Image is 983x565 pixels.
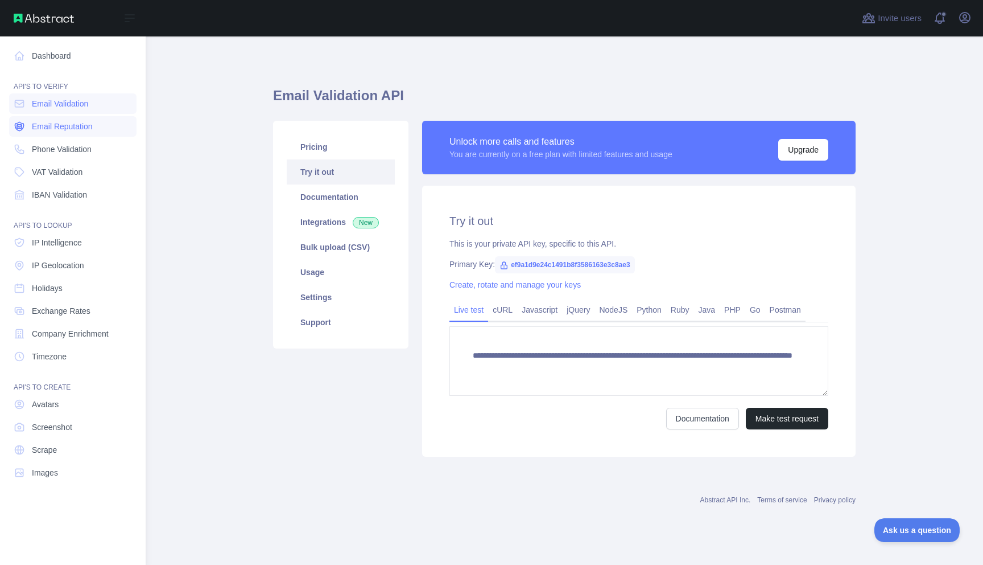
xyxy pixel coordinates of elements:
div: Unlock more calls and features [449,135,672,149]
a: cURL [488,301,517,319]
span: Phone Validation [32,144,92,155]
span: VAT Validation [32,166,82,178]
a: Avatars [9,394,137,415]
span: Avatars [32,399,59,410]
span: Holidays [32,282,63,294]
span: Email Reputation [32,121,93,132]
a: Company Enrichment [9,324,137,344]
span: Images [32,467,58,478]
div: API'S TO VERIFY [9,68,137,91]
div: This is your private API key, specific to this API. [449,238,828,249]
div: API'S TO LOOKUP [9,207,137,230]
button: Upgrade [778,139,828,161]
a: Go [745,301,765,319]
a: Abstract API Inc. [700,496,751,504]
a: Holidays [9,278,137,298]
a: IP Intelligence [9,232,137,253]
a: VAT Validation [9,162,137,182]
span: Company Enrichment [32,328,109,339]
div: You are currently on a free plan with limited features and usage [449,149,672,160]
a: Scrape [9,440,137,460]
a: Privacy policy [814,496,856,504]
iframe: Toggle Customer Support [874,518,960,542]
a: Documentation [287,185,395,210]
span: Email Validation [32,98,88,109]
a: jQuery [562,301,594,319]
span: IP Intelligence [32,237,82,248]
a: Bulk upload (CSV) [287,235,395,260]
a: Terms of service [757,496,807,504]
a: Pricing [287,134,395,159]
a: Javascript [517,301,562,319]
a: Phone Validation [9,139,137,159]
a: Timezone [9,346,137,367]
a: Email Reputation [9,116,137,137]
a: PHP [720,301,745,319]
button: Invite users [860,9,924,27]
a: Postman [765,301,806,319]
a: Live test [449,301,488,319]
a: Email Validation [9,93,137,114]
a: Exchange Rates [9,301,137,321]
span: IP Geolocation [32,260,84,271]
a: Settings [287,285,395,310]
span: IBAN Validation [32,189,87,200]
button: Make test request [746,408,828,429]
a: IP Geolocation [9,255,137,276]
span: New [353,217,379,228]
a: Support [287,310,395,335]
span: Invite users [878,12,922,25]
div: Primary Key: [449,259,828,270]
span: Exchange Rates [32,305,90,317]
a: Dashboard [9,46,137,66]
a: Create, rotate and manage your keys [449,280,581,289]
a: Usage [287,260,395,285]
a: IBAN Validation [9,185,137,205]
a: Try it out [287,159,395,185]
h1: Email Validation API [273,87,856,114]
h2: Try it out [449,213,828,229]
a: Ruby [666,301,694,319]
a: Images [9,462,137,483]
a: NodeJS [594,301,632,319]
a: Python [632,301,666,319]
a: Java [694,301,720,319]
span: Screenshot [32,421,72,433]
a: Screenshot [9,417,137,437]
span: ef9a1d9e24c1491b8f3586163e3c8ae3 [495,256,635,273]
img: Abstract API [14,14,74,23]
a: Documentation [666,408,739,429]
div: API'S TO CREATE [9,369,137,392]
span: Timezone [32,351,67,362]
a: Integrations New [287,210,395,235]
span: Scrape [32,444,57,456]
